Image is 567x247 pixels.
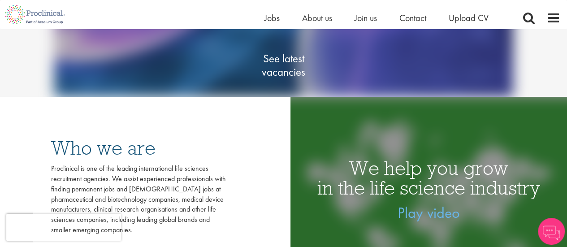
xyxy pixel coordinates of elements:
div: Proclinical is one of the leading international life sciences recruitment agencies. We assist exp... [51,164,226,235]
a: Play video [398,203,459,222]
a: About us [302,12,332,24]
h3: Who we are [51,138,226,158]
a: Jobs [264,12,280,24]
a: See latestvacancies [239,16,329,115]
span: See latest vacancies [239,52,329,79]
img: Chatbot [538,218,565,245]
iframe: reCAPTCHA [6,214,121,241]
a: Join us [355,12,377,24]
a: Contact [399,12,426,24]
a: Upload CV [449,12,489,24]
